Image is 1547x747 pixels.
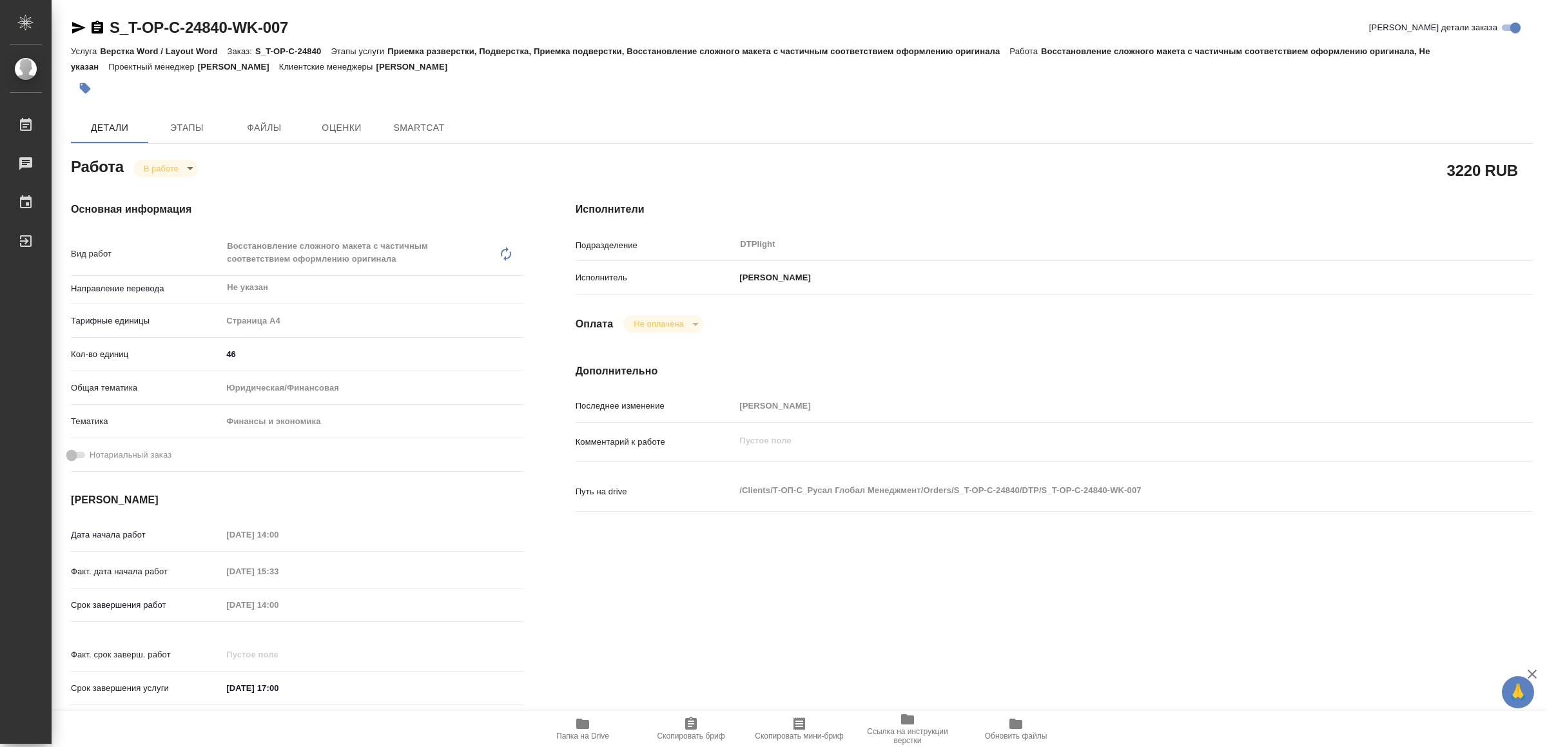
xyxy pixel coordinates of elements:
[71,648,222,661] p: Факт. срок заверш. работ
[1447,159,1518,181] h2: 3220 RUB
[1507,679,1529,706] span: 🙏
[735,480,1453,501] textarea: /Clients/Т-ОП-С_Русал Глобал Менеджмент/Orders/S_T-OP-C-24840/DTP/S_T-OP-C-24840-WK-007
[255,46,331,56] p: S_T-OP-C-24840
[228,46,255,56] p: Заказ:
[576,436,735,449] p: Комментарий к работе
[198,62,279,72] p: [PERSON_NAME]
[222,645,335,664] input: Пустое поле
[222,562,335,581] input: Пустое поле
[71,382,222,394] p: Общая тематика
[1009,46,1041,56] p: Работа
[90,449,171,461] span: Нотариальный заказ
[71,492,524,508] h4: [PERSON_NAME]
[110,19,288,36] a: S_T-OP-C-24840-WK-007
[71,46,100,56] p: Услуга
[576,485,735,498] p: Путь на drive
[745,711,853,747] button: Скопировать мини-бриф
[108,62,197,72] p: Проектный менеджер
[71,74,99,102] button: Добавить тэг
[630,318,687,329] button: Не оплачена
[387,46,1009,56] p: Приемка разверстки, Подверстка, Приемка подверстки, Восстановление сложного макета с частичным со...
[637,711,745,747] button: Скопировать бриф
[71,529,222,541] p: Дата начала работ
[657,732,725,741] span: Скопировать бриф
[71,247,222,260] p: Вид работ
[71,154,124,177] h2: Работа
[755,732,843,741] span: Скопировать мини-бриф
[735,271,811,284] p: [PERSON_NAME]
[71,348,222,361] p: Кол-во единиц
[71,682,222,695] p: Срок завершения услуги
[71,202,524,217] h4: Основная информация
[623,315,703,333] div: В работе
[576,239,735,252] p: Подразделение
[71,20,86,35] button: Скопировать ссылку для ЯМессенджера
[90,20,105,35] button: Скопировать ссылку
[222,596,335,614] input: Пустое поле
[1369,21,1497,34] span: [PERSON_NAME] детали заказа
[222,679,335,697] input: ✎ Введи что-нибудь
[576,271,735,284] p: Исполнитель
[556,732,609,741] span: Папка на Drive
[311,120,373,136] span: Оценки
[388,120,450,136] span: SmartCat
[71,282,222,295] p: Направление перевода
[79,120,141,136] span: Детали
[962,711,1070,747] button: Обновить файлы
[222,411,523,432] div: Финансы и экономика
[985,732,1047,741] span: Обновить файлы
[376,62,457,72] p: [PERSON_NAME]
[71,315,222,327] p: Тарифные единицы
[576,364,1533,379] h4: Дополнительно
[861,727,954,745] span: Ссылка на инструкции верстки
[222,310,523,332] div: Страница А4
[1502,676,1534,708] button: 🙏
[222,377,523,399] div: Юридическая/Финансовая
[71,565,222,578] p: Факт. дата начала работ
[735,396,1453,415] input: Пустое поле
[576,202,1533,217] h4: Исполнители
[71,599,222,612] p: Срок завершения работ
[100,46,227,56] p: Верстка Word / Layout Word
[331,46,387,56] p: Этапы услуги
[233,120,295,136] span: Файлы
[279,62,376,72] p: Клиентские менеджеры
[140,163,182,174] button: В работе
[222,345,523,364] input: ✎ Введи что-нибудь
[156,120,218,136] span: Этапы
[133,160,198,177] div: В работе
[576,400,735,412] p: Последнее изменение
[529,711,637,747] button: Папка на Drive
[853,711,962,747] button: Ссылка на инструкции верстки
[222,525,335,544] input: Пустое поле
[71,415,222,428] p: Тематика
[576,316,614,332] h4: Оплата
